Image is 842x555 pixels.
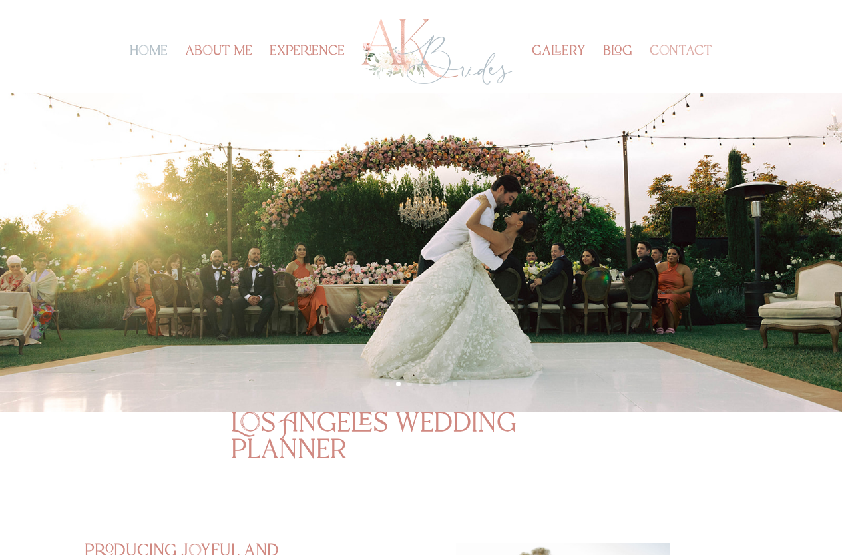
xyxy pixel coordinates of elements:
[130,47,168,93] a: home
[453,382,457,386] a: 7
[359,15,515,89] img: Los Angeles Wedding Planner - AK Brides
[407,382,412,386] a: 3
[603,47,632,93] a: blog
[270,47,345,93] a: experience
[185,47,252,93] a: about me
[396,382,401,386] a: 2
[385,382,389,386] a: 1
[430,382,435,386] a: 5
[419,382,423,386] a: 4
[231,410,612,470] h1: Los Angeles wedding planner
[441,382,446,386] a: 6
[532,47,586,93] a: gallery
[650,47,712,93] a: contact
